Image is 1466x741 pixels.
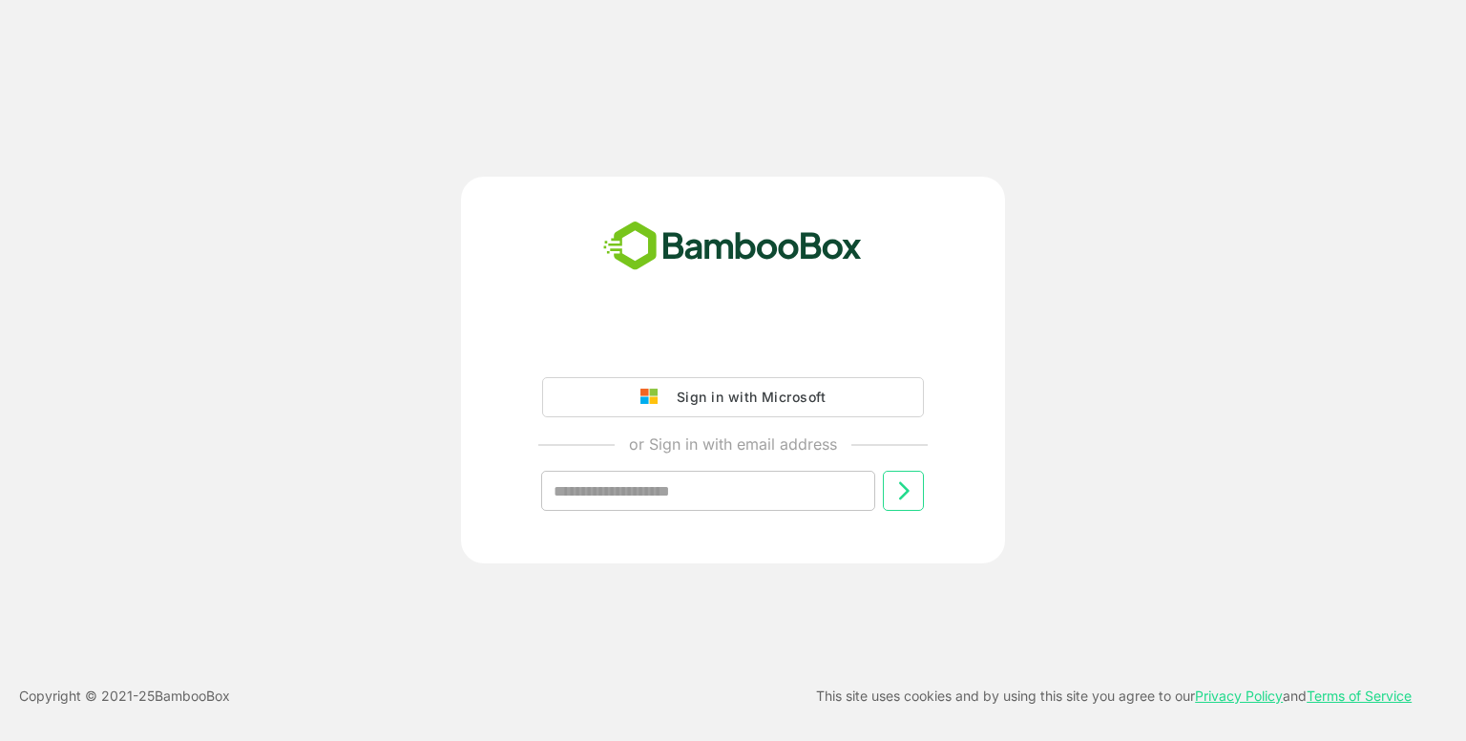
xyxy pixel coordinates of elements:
[629,433,837,455] p: or Sign in with email address
[542,377,924,417] button: Sign in with Microsoft
[593,215,872,278] img: bamboobox
[19,685,230,708] p: Copyright © 2021- 25 BambooBox
[816,685,1412,708] p: This site uses cookies and by using this site you agree to our and
[1307,688,1412,704] a: Terms of Service
[667,385,826,410] div: Sign in with Microsoft
[640,389,667,406] img: google
[1195,688,1283,704] a: Privacy Policy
